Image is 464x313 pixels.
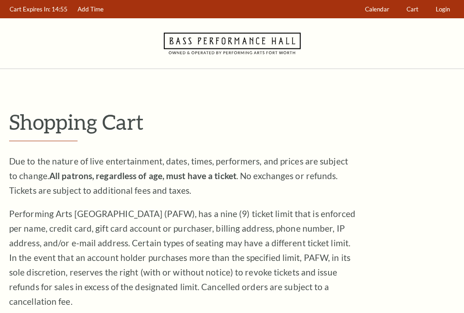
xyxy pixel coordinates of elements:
[49,170,236,181] strong: All patrons, regardless of age, must have a ticket
[436,5,450,13] span: Login
[9,110,455,133] p: Shopping Cart
[73,0,108,18] a: Add Time
[9,207,356,309] p: Performing Arts [GEOGRAPHIC_DATA] (PAFW), has a nine (9) ticket limit that is enforced per name, ...
[402,0,423,18] a: Cart
[10,5,50,13] span: Cart Expires In:
[52,5,68,13] span: 14:55
[432,0,454,18] a: Login
[361,0,394,18] a: Calendar
[9,156,348,196] span: Due to the nature of live entertainment, dates, times, performers, and prices are subject to chan...
[365,5,389,13] span: Calendar
[407,5,418,13] span: Cart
